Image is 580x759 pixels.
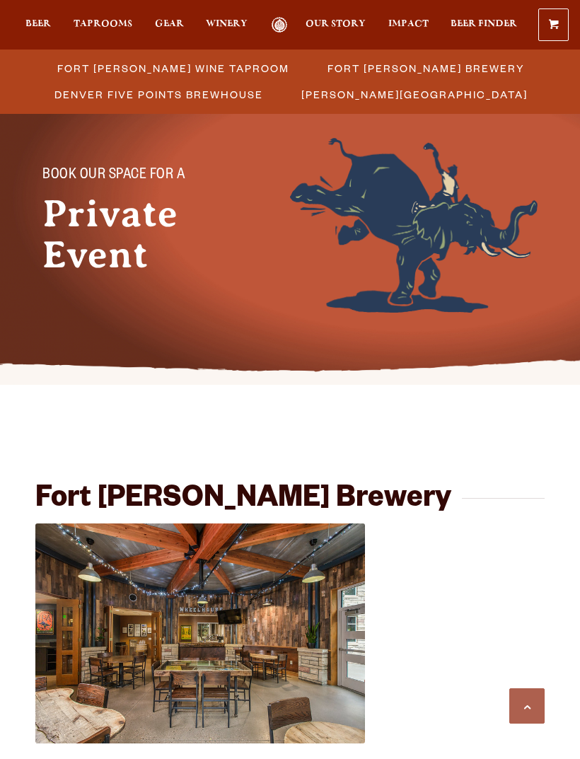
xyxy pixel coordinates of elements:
[290,138,538,313] img: Foreground404
[57,58,289,79] span: Fort [PERSON_NAME] Wine Taproom
[155,18,184,30] span: Gear
[388,18,429,30] span: Impact
[262,17,297,33] a: Odell Home
[74,18,132,30] span: Taprooms
[74,17,132,33] a: Taprooms
[42,193,290,275] h1: Private Event
[293,84,535,105] a: [PERSON_NAME][GEOGRAPHIC_DATA]
[306,18,366,30] span: Our Story
[46,84,270,105] a: Denver Five Points Brewhouse
[301,84,528,105] span: [PERSON_NAME][GEOGRAPHIC_DATA]
[509,688,545,724] a: Scroll to top
[206,18,248,30] span: Winery
[35,523,365,743] img: 53910864043_9243470bb9_c
[25,17,51,33] a: Beer
[319,58,532,79] a: Fort [PERSON_NAME] Brewery
[206,17,248,33] a: Winery
[306,17,366,33] a: Our Story
[451,18,517,30] span: Beer Finder
[54,84,263,105] span: Denver Five Points Brewhouse
[35,484,451,518] h2: Fort [PERSON_NAME] Brewery
[327,58,525,79] span: Fort [PERSON_NAME] Brewery
[451,17,517,33] a: Beer Finder
[25,18,51,30] span: Beer
[155,17,184,33] a: Gear
[388,17,429,33] a: Impact
[49,58,296,79] a: Fort [PERSON_NAME] Wine Taproom
[42,168,290,185] p: Book Our Space for a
